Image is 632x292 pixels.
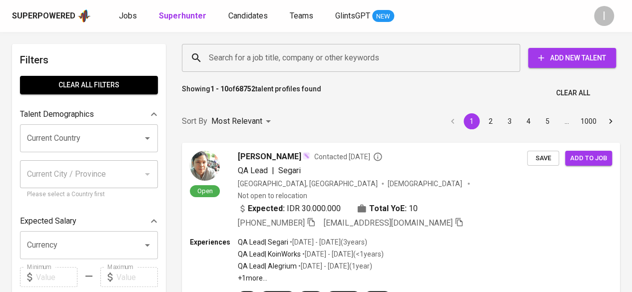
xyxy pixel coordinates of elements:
[290,11,313,20] span: Teams
[211,112,274,131] div: Most Relevant
[20,215,76,227] p: Expected Salary
[182,84,321,102] p: Showing of talent profiles found
[552,84,594,102] button: Clear All
[302,152,310,160] img: magic_wand.svg
[238,151,301,163] span: [PERSON_NAME]
[28,79,150,91] span: Clear All filters
[27,190,151,200] p: Please select a Country first
[603,113,619,129] button: Go to next page
[238,261,297,271] p: QA Lead | Alegrium
[297,261,372,271] p: • [DATE] - [DATE] ( 1 year )
[335,10,394,22] a: GlintsGPT NEW
[140,238,154,252] button: Open
[182,115,207,127] p: Sort By
[190,151,220,181] img: eba9f01603ec3e5285c25b75238c2092.png
[238,166,268,175] span: QA Lead
[324,218,453,228] span: [EMAIL_ADDRESS][DOMAIN_NAME]
[238,249,301,259] p: QA Lead | KoinWorks
[20,108,94,120] p: Talent Demographics
[12,8,91,23] a: Superpoweredapp logo
[119,11,137,20] span: Jobs
[388,179,464,189] span: [DEMOGRAPHIC_DATA]
[211,115,262,127] p: Most Relevant
[578,113,600,129] button: Go to page 1000
[20,76,158,94] button: Clear All filters
[20,104,158,124] div: Talent Demographics
[119,10,139,22] a: Jobs
[235,85,255,93] b: 68752
[288,237,367,247] p: • [DATE] - [DATE] ( 3 years )
[556,87,590,99] span: Clear All
[238,203,341,215] div: IDR 30.000.000
[527,151,559,166] button: Save
[301,249,384,259] p: • [DATE] - [DATE] ( <1 years )
[372,11,394,21] span: NEW
[238,273,384,283] p: +1 more ...
[594,6,614,26] div: I
[190,237,238,247] p: Experiences
[335,11,370,20] span: GlintsGPT
[248,203,285,215] b: Expected:
[483,113,499,129] button: Go to page 2
[540,113,556,129] button: Go to page 5
[193,187,217,195] span: Open
[140,131,154,145] button: Open
[12,10,75,22] div: Superpowered
[20,52,158,68] h6: Filters
[521,113,537,129] button: Go to page 4
[532,153,554,164] span: Save
[373,152,383,162] svg: By Batam recruiter
[314,152,383,162] span: Contacted [DATE]
[228,11,268,20] span: Candidates
[228,10,270,22] a: Candidates
[238,191,307,201] p: Not open to relocation
[116,267,158,287] input: Value
[278,166,301,175] span: Segari
[272,165,274,177] span: |
[210,85,228,93] b: 1 - 10
[528,48,616,68] button: Add New Talent
[159,11,206,20] b: Superhunter
[559,116,575,126] div: …
[565,151,612,166] button: Add to job
[238,218,305,228] span: [PHONE_NUMBER]
[36,267,77,287] input: Value
[238,237,288,247] p: QA Lead | Segari
[536,52,608,64] span: Add New Talent
[464,113,480,129] button: page 1
[409,203,418,215] span: 10
[159,10,208,22] a: Superhunter
[238,179,378,189] div: [GEOGRAPHIC_DATA], [GEOGRAPHIC_DATA]
[502,113,518,129] button: Go to page 3
[570,153,607,164] span: Add to job
[77,8,91,23] img: app logo
[290,10,315,22] a: Teams
[443,113,620,129] nav: pagination navigation
[369,203,407,215] b: Total YoE:
[20,211,158,231] div: Expected Salary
